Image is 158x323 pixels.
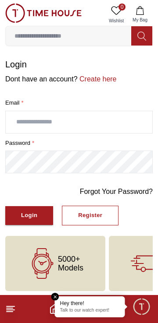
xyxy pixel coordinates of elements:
span: My Bag [129,17,151,23]
button: Register [62,206,118,225]
button: Login [5,206,53,225]
div: Chat Widget [132,297,151,316]
span: Wishlist [105,18,127,24]
p: Talk to our watch expert! [60,308,120,314]
span: 0 [118,4,126,11]
div: Login [21,211,37,221]
a: Create here [78,75,117,83]
div: Hey there! [60,300,120,307]
label: Email [5,98,153,107]
p: Dont have an account? [5,74,153,84]
a: Home [49,304,60,314]
div: Register [78,211,102,221]
img: ... [5,4,82,23]
h1: Login [5,58,153,70]
button: My Bag [127,4,153,26]
a: Forgot Your Password? [80,186,153,197]
label: password [5,139,153,147]
span: 5000+ Models [58,255,83,272]
em: Close tooltip [51,293,59,301]
a: 0Wishlist [105,4,127,26]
